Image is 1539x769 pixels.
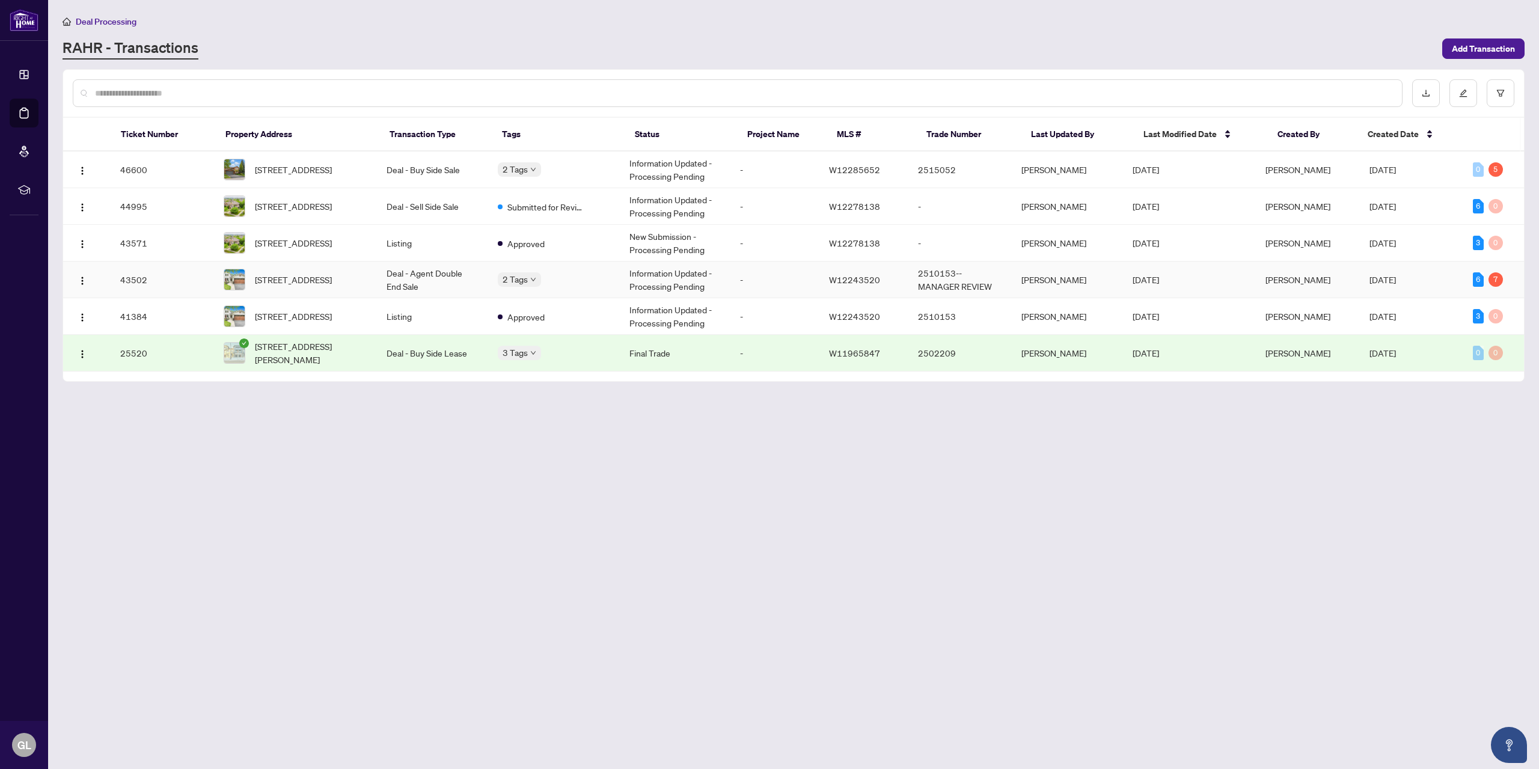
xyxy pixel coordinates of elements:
th: Created Date [1358,118,1463,152]
div: 3 [1473,236,1484,250]
div: 0 [1489,346,1503,360]
td: 43571 [111,225,214,262]
div: 0 [1473,346,1484,360]
span: [PERSON_NAME] [1265,274,1330,285]
td: [PERSON_NAME] [1012,298,1123,335]
td: - [730,298,819,335]
th: Created By [1268,118,1357,152]
img: thumbnail-img [224,269,245,290]
th: Last Modified Date [1134,118,1268,152]
td: [PERSON_NAME] [1012,335,1123,372]
span: [STREET_ADDRESS] [255,273,332,286]
span: Approved [507,237,545,250]
span: Deal Processing [76,16,136,27]
td: - [730,188,819,225]
span: [DATE] [1133,201,1159,212]
button: edit [1449,79,1477,107]
th: Tags [492,118,625,152]
span: [DATE] [1133,348,1159,358]
td: Information Updated - Processing Pending [620,152,731,188]
div: 3 [1473,309,1484,323]
button: Logo [73,160,92,179]
img: Logo [78,313,87,322]
img: thumbnail-img [224,306,245,326]
div: 0 [1489,199,1503,213]
img: Logo [78,239,87,249]
span: [DATE] [1369,164,1396,175]
th: Project Name [738,118,827,152]
span: [STREET_ADDRESS] [255,200,332,213]
span: [STREET_ADDRESS][PERSON_NAME] [255,340,367,366]
span: 2 Tags [503,272,528,286]
button: Logo [73,343,92,363]
span: down [530,350,536,356]
td: 25520 [111,335,214,372]
td: Final Trade [620,335,731,372]
button: Logo [73,197,92,216]
td: - [730,335,819,372]
span: W11965847 [829,348,880,358]
img: thumbnail-img [224,343,245,363]
img: Logo [78,203,87,212]
span: [PERSON_NAME] [1265,201,1330,212]
span: W12285652 [829,164,880,175]
a: RAHR - Transactions [63,38,198,60]
td: Deal - Buy Side Lease [377,335,488,372]
span: down [530,167,536,173]
span: Submitted for Review [507,200,586,213]
td: Information Updated - Processing Pending [620,298,731,335]
td: Information Updated - Processing Pending [620,262,731,298]
th: Trade Number [917,118,1021,152]
span: [DATE] [1133,274,1159,285]
img: Logo [78,349,87,359]
span: W12278138 [829,201,880,212]
th: Transaction Type [380,118,492,152]
span: [DATE] [1369,237,1396,248]
span: 3 Tags [503,346,528,360]
img: Logo [78,276,87,286]
td: - [730,262,819,298]
td: 2502209 [908,335,1012,372]
td: - [730,225,819,262]
span: [STREET_ADDRESS] [255,236,332,250]
th: MLS # [827,118,917,152]
span: W12243520 [829,311,880,322]
div: 6 [1473,199,1484,213]
th: Ticket Number [111,118,216,152]
td: Deal - Agent Double End Sale [377,262,488,298]
span: down [530,277,536,283]
span: Approved [507,310,545,323]
span: [STREET_ADDRESS] [255,310,332,323]
div: 0 [1489,309,1503,323]
span: 2 Tags [503,162,528,176]
span: edit [1459,89,1467,97]
span: [DATE] [1369,274,1396,285]
span: [DATE] [1369,201,1396,212]
button: Logo [73,270,92,289]
button: download [1412,79,1440,107]
span: [PERSON_NAME] [1265,348,1330,358]
button: filter [1487,79,1514,107]
img: thumbnail-img [224,233,245,253]
td: [PERSON_NAME] [1012,225,1123,262]
td: 2510153--MANAGER REVIEW [908,262,1012,298]
span: [DATE] [1133,164,1159,175]
span: W12243520 [829,274,880,285]
img: logo [10,9,38,31]
span: [STREET_ADDRESS] [255,163,332,176]
span: Last Modified Date [1143,127,1217,141]
td: Listing [377,225,488,262]
td: 2515052 [908,152,1012,188]
td: [PERSON_NAME] [1012,262,1123,298]
td: - [908,225,1012,262]
span: filter [1496,89,1505,97]
span: [PERSON_NAME] [1265,311,1330,322]
img: thumbnail-img [224,196,245,216]
button: Add Transaction [1442,38,1525,59]
span: download [1422,89,1430,97]
td: New Submission - Processing Pending [620,225,731,262]
span: check-circle [239,339,249,348]
span: [DATE] [1369,348,1396,358]
button: Logo [73,307,92,326]
img: thumbnail-img [224,159,245,180]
